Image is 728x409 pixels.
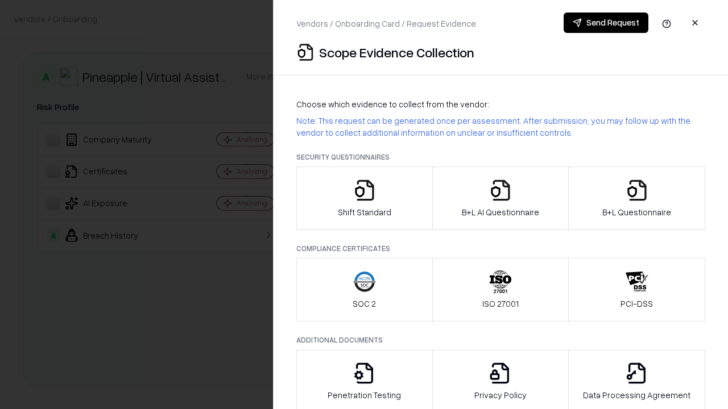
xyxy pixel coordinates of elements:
p: Additional Documents [296,335,705,345]
p: Choose which evidence to collect from the vendor: [296,98,705,110]
p: B+L Questionnaire [602,206,671,218]
button: B+L AI Questionnaire [432,166,569,230]
button: Send Request [564,12,648,33]
button: PCI-DSS [568,258,705,322]
p: Note: This request can be generated once per assessment. After submission, you may follow up with... [296,115,705,139]
button: ISO 27001 [432,258,569,322]
p: ISO 27001 [482,298,519,310]
p: Compliance Certificates [296,244,705,253]
button: B+L Questionnaire [568,166,705,230]
p: Shift Standard [338,206,391,218]
p: Scope Evidence Collection [319,43,474,61]
p: SOC 2 [353,298,376,310]
p: PCI-DSS [621,298,653,310]
p: Vendors / Onboarding Card / Request Evidence [296,18,476,30]
p: Penetration Testing [328,389,401,401]
p: Security Questionnaires [296,152,705,162]
button: Shift Standard [296,166,433,230]
p: B+L AI Questionnaire [462,206,539,218]
p: Data Processing Agreement [583,389,690,401]
button: SOC 2 [296,258,433,322]
p: Privacy Policy [474,389,527,401]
